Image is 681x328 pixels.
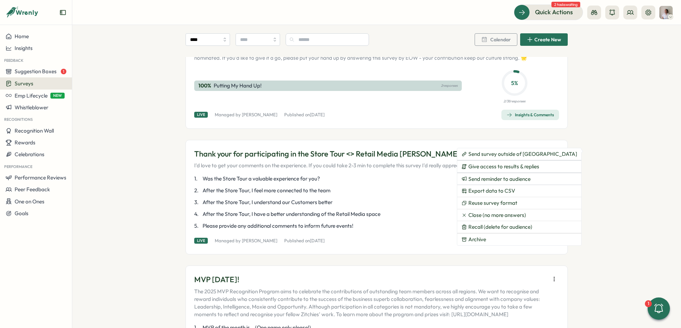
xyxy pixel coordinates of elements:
[468,212,526,218] span: Close (no more answers)
[659,6,673,19] img: Alejandra Catania
[475,33,517,46] button: Calendar
[551,2,580,7] span: 2 tasks waiting
[194,222,201,230] span: 5 .
[61,69,66,74] span: 1
[501,110,559,120] button: Insights & Comments
[468,224,532,230] span: Recall (delete for audience)
[468,151,577,157] span: Send survey outside of [GEOGRAPHIC_DATA]
[214,82,262,90] p: Putting my hand up!
[198,82,212,90] p: 100 %
[194,175,201,183] span: 1 .
[15,151,44,158] span: Celebrations
[535,8,573,17] span: Quick Actions
[468,200,517,206] span: Reuse survey format
[15,104,48,111] span: Whistleblower
[504,79,525,87] p: 5 %
[194,112,208,118] div: Live
[503,99,525,104] p: 2 / 38 responses
[194,274,547,285] p: MVP [DATE]!
[520,33,568,46] button: Create New
[215,238,277,244] p: Managed by
[242,238,277,243] a: [PERSON_NAME]
[50,93,65,99] span: NEW
[457,209,581,221] button: Close (no more answers)
[284,238,325,244] p: Published on
[15,139,35,146] span: Rewards
[15,80,33,87] span: Surveys
[194,199,201,206] span: 3 .
[490,37,511,42] span: Calendar
[310,112,325,117] span: [DATE]
[15,33,29,40] span: Home
[284,112,325,118] p: Published on
[507,112,554,118] div: Insights & Comments
[457,197,581,209] button: Reuse survey format
[457,161,581,173] button: Give access to results & replies
[194,149,473,159] p: Thank your for participating in the Store Tour <> Retail Media [PERSON_NAME]!
[203,222,353,230] span: Please provide any additional comments to inform future events!
[194,187,201,194] span: 2 .
[468,236,486,243] span: Archive
[15,198,44,205] span: One on Ones
[15,186,50,193] span: Peer Feedback
[534,37,561,42] span: Create New
[310,238,325,243] span: [DATE]
[468,176,531,182] span: Send reminder to audience
[15,68,57,75] span: Suggestion Boxes
[15,92,48,99] span: Emp Lifecycle
[194,162,473,169] p: I'd love to get your comments on the experience. If you could take 2-3 min to complete this surve...
[59,9,66,16] button: Expand sidebar
[648,297,670,320] button: 1
[514,5,583,20] button: Quick Actions
[457,234,581,245] button: Archive
[15,210,28,217] span: Goals
[468,163,539,170] span: Give access to results & replies
[203,199,333,206] span: After the Store Tour, I understand our Customers better
[215,112,277,118] p: Managed by
[242,112,277,117] a: [PERSON_NAME]
[457,148,581,160] button: Send survey outside of [GEOGRAPHIC_DATA]
[457,221,581,233] button: Recall (delete for audience)
[457,173,581,185] button: Send reminder to audience
[15,174,66,181] span: Performance Reviews
[194,288,547,318] p: The 2025 MVP Recognition Program aims to celebrate the contributions of outstanding team members ...
[441,82,458,90] p: 2 responses
[15,45,33,51] span: Insights
[468,188,515,194] span: Export data to CSV
[194,210,201,218] span: 4 .
[203,210,380,218] span: After the Store Tour, I have a better understanding of the Retail Media space
[203,175,320,183] span: Was the Store Tour a valuable experience for you?
[457,185,581,197] button: Export data to CSV
[645,300,652,307] div: 1
[203,187,330,194] span: After the Store Tour, I feel more connected to the team
[15,127,54,134] span: Recognition Wall
[194,238,208,244] div: Live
